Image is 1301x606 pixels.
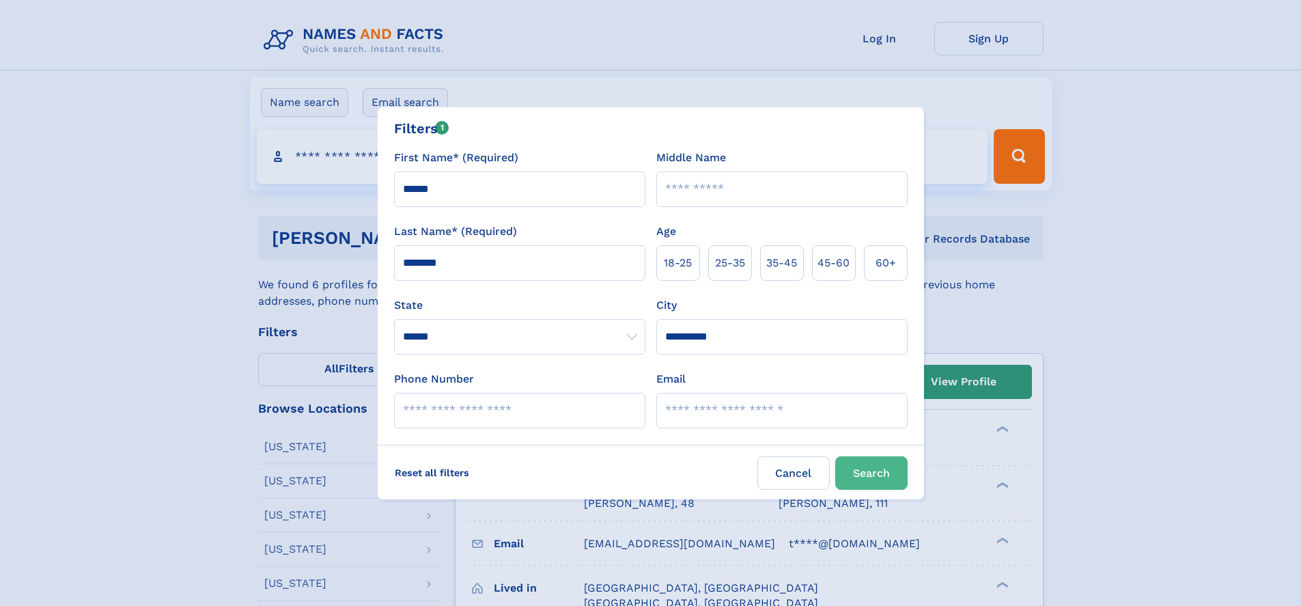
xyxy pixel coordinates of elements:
[835,456,908,490] button: Search
[664,255,692,271] span: 18‑25
[757,456,830,490] label: Cancel
[817,255,850,271] span: 45‑60
[394,297,645,314] label: State
[386,456,478,489] label: Reset all filters
[394,223,517,240] label: Last Name* (Required)
[656,371,686,387] label: Email
[656,297,677,314] label: City
[715,255,745,271] span: 25‑35
[394,118,449,139] div: Filters
[656,150,726,166] label: Middle Name
[656,223,676,240] label: Age
[766,255,797,271] span: 35‑45
[394,150,518,166] label: First Name* (Required)
[394,371,474,387] label: Phone Number
[876,255,896,271] span: 60+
